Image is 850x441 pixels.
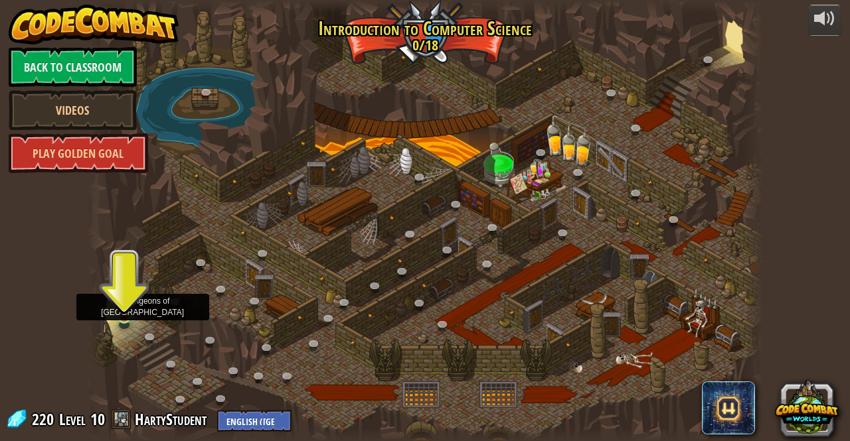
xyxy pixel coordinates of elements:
[9,47,137,87] a: Back to Classroom
[116,281,132,318] img: level-banner-unstarted.png
[32,409,58,430] span: 220
[808,5,841,36] button: Adjust volume
[9,5,179,44] img: CodeCombat - Learn how to code by playing a game
[90,409,105,430] span: 10
[9,133,148,173] a: Play Golden Goal
[9,90,137,130] a: Videos
[135,409,211,430] a: HartyStudent
[59,409,86,430] span: Level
